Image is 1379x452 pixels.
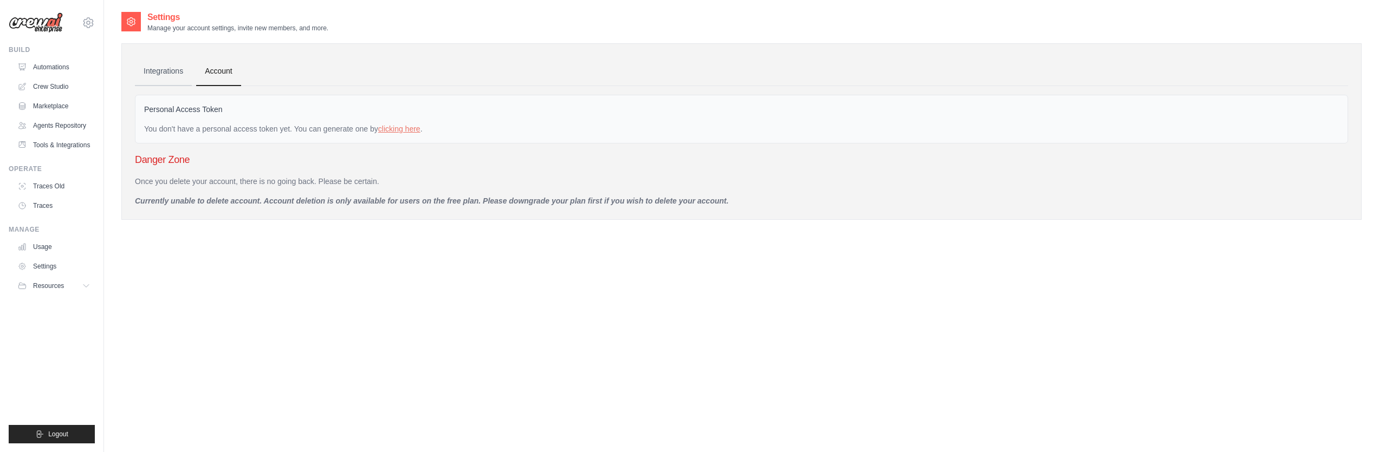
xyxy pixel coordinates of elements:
button: Resources [13,277,95,294]
button: Logout [9,425,95,443]
a: Marketplace [13,97,95,115]
a: Integrations [135,57,192,86]
a: clicking here [378,125,420,133]
a: Usage [13,238,95,256]
a: Settings [13,258,95,275]
label: Personal Access Token [144,104,223,115]
div: Build [9,45,95,54]
div: You don't have a personal access token yet. You can generate one by . [144,123,1339,134]
span: Logout [48,430,68,438]
span: Resources [33,281,64,290]
a: Traces [13,197,95,214]
a: Automations [13,58,95,76]
a: Agents Repository [13,117,95,134]
a: Account [196,57,241,86]
a: Crew Studio [13,78,95,95]
div: Operate [9,165,95,173]
img: Logo [9,12,63,33]
div: Manage [9,225,95,234]
a: Traces Old [13,178,95,195]
p: Once you delete your account, there is no going back. Please be certain. [135,176,1348,187]
p: Manage your account settings, invite new members, and more. [147,24,328,32]
h2: Settings [147,11,328,24]
a: Tools & Integrations [13,136,95,154]
h3: Danger Zone [135,152,1348,167]
p: Currently unable to delete account. Account deletion is only available for users on the free plan... [135,195,1348,206]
